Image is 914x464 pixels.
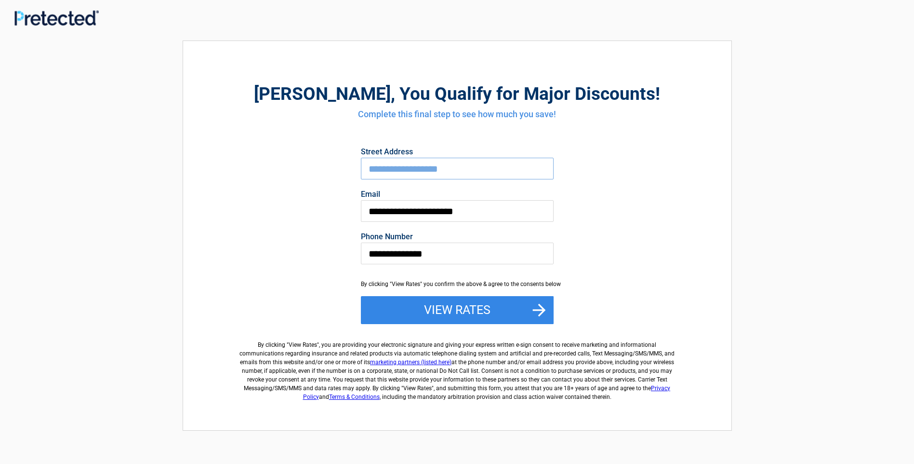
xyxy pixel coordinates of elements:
[254,83,391,104] span: [PERSON_NAME]
[303,385,671,400] a: Privacy Policy
[361,280,554,288] div: By clicking "View Rates" you confirm the above & agree to the consents below
[329,394,380,400] a: Terms & Conditions
[361,148,554,156] label: Street Address
[236,82,678,106] h2: , You Qualify for Major Discounts!
[236,333,678,401] label: By clicking " ", you are providing your electronic signature and giving your express written e-si...
[236,108,678,121] h4: Complete this final step to see how much you save!
[361,233,554,241] label: Phone Number
[361,296,554,324] button: View Rates
[361,191,554,198] label: Email
[370,359,451,366] a: marketing partners (listed here)
[14,10,99,26] img: Main Logo
[289,341,317,348] span: View Rates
